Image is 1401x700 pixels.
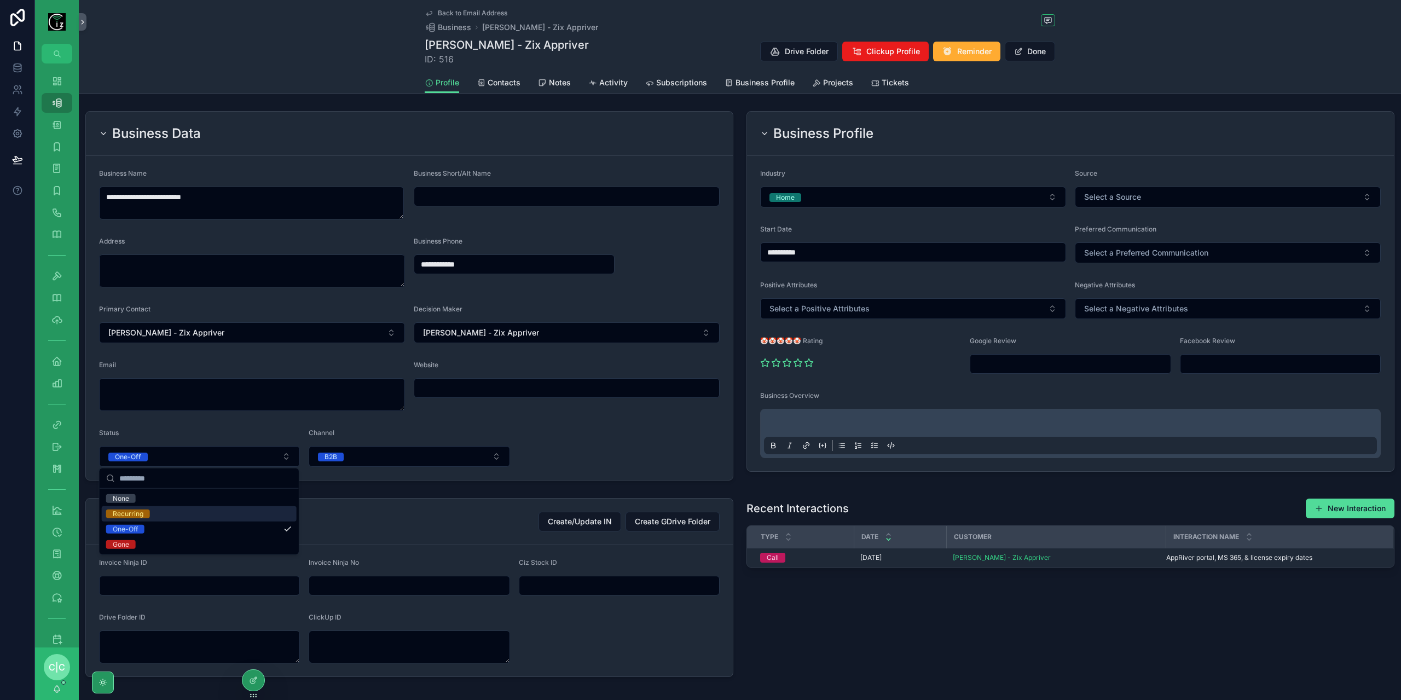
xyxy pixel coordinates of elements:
span: Drive Folder ID [99,613,146,621]
span: Business Profile [736,77,795,88]
span: Website [414,361,438,369]
span: Industry [760,169,785,177]
img: App logo [48,13,66,31]
button: Select Button [1075,187,1381,207]
button: Done [1005,42,1055,61]
button: Create GDrive Folder [626,512,720,531]
div: Call [767,553,779,563]
a: [PERSON_NAME] - Zix Appriver [953,553,1159,562]
span: Facebook Review [1180,337,1235,345]
a: AppRiver portal, MS 365, & license expiry dates [1166,553,1380,562]
span: Date [861,533,878,541]
span: Channel [309,429,334,437]
div: scrollable content [35,63,79,647]
h1: [PERSON_NAME] - Zix Appriver [425,37,589,53]
span: AppRiver portal, MS 365, & license expiry dates [1166,553,1312,562]
span: Subscriptions [656,77,707,88]
button: Drive Folder [760,42,838,61]
p: [DATE] [860,553,882,562]
span: Source [1075,169,1097,177]
div: Home [776,193,795,202]
span: Create GDrive Folder [635,516,710,527]
span: Preferred Communication [1075,225,1156,233]
button: Select Button [760,298,1066,319]
a: Notes [538,73,571,95]
button: Select Button [1075,298,1381,319]
a: Contacts [477,73,520,95]
div: One-Off [113,525,138,534]
a: Activity [588,73,628,95]
span: Business [438,22,471,33]
h2: Business Profile [773,125,873,142]
div: B2B [325,453,337,461]
div: None [113,494,129,503]
span: Type [761,533,778,541]
a: Profile [425,73,459,94]
button: New Interaction [1306,499,1394,518]
span: Negative Attributes [1075,281,1135,289]
span: Projects [823,77,853,88]
span: Primary Contact [99,305,150,313]
span: Google Review [970,337,1016,345]
span: Invoice Ninja ID [99,558,147,566]
a: Business [425,22,471,33]
span: Ciz Stock ID [519,558,557,566]
span: 🤡🤡🤡🤡🤡 Rating [760,337,823,345]
h1: Recent Interactions [746,501,849,516]
span: Profile [436,77,459,88]
span: Select a Negative Attributes [1084,303,1188,314]
button: Clickup Profile [842,42,929,61]
span: Drive Folder [785,46,829,57]
span: Reminder [957,46,992,57]
span: Select a Positive Attributes [769,303,870,314]
span: Customer [954,533,992,541]
span: ClickUp ID [309,613,341,621]
div: Gone [113,540,129,549]
button: Select Button [414,322,720,343]
span: ID: 516 [425,53,589,66]
div: Recurring [113,510,143,518]
button: Select Button [760,187,1066,207]
span: Back to Email Address [438,9,507,18]
a: [DATE] [860,553,940,562]
div: Suggestions [100,489,299,554]
button: Reminder [933,42,1000,61]
span: C|C [49,661,65,674]
a: Business Profile [725,73,795,95]
span: Business Name [99,169,147,177]
span: Business Phone [414,237,462,245]
span: Clickup Profile [866,46,920,57]
span: Start Date [760,225,792,233]
span: Business Short/Alt Name [414,169,491,177]
span: [PERSON_NAME] - Zix Appriver [423,327,539,338]
span: Decision Maker [414,305,462,313]
span: Status [99,429,119,437]
h2: Business Data [112,125,201,142]
span: Select a Preferred Communication [1084,247,1208,258]
span: Create/Update IN [548,516,612,527]
span: Activity [599,77,628,88]
span: [PERSON_NAME] - Zix Appriver [108,327,224,338]
span: Contacts [488,77,520,88]
a: [PERSON_NAME] - Zix Appriver [953,553,1051,562]
button: Select Button [1075,242,1381,263]
a: Tickets [871,73,909,95]
span: Interaction Name [1173,533,1239,541]
button: Select Button [309,446,510,467]
span: Address [99,237,125,245]
a: Call [760,553,847,563]
span: Select a Source [1084,192,1141,203]
a: Projects [812,73,853,95]
div: One-Off [115,453,141,461]
span: Business Overview [760,391,819,400]
a: [PERSON_NAME] - Zix Appriver [482,22,598,33]
span: Positive Attributes [760,281,817,289]
a: Subscriptions [645,73,707,95]
span: Notes [549,77,571,88]
span: Tickets [882,77,909,88]
button: Select Button [99,446,300,467]
button: Create/Update IN [539,512,621,531]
